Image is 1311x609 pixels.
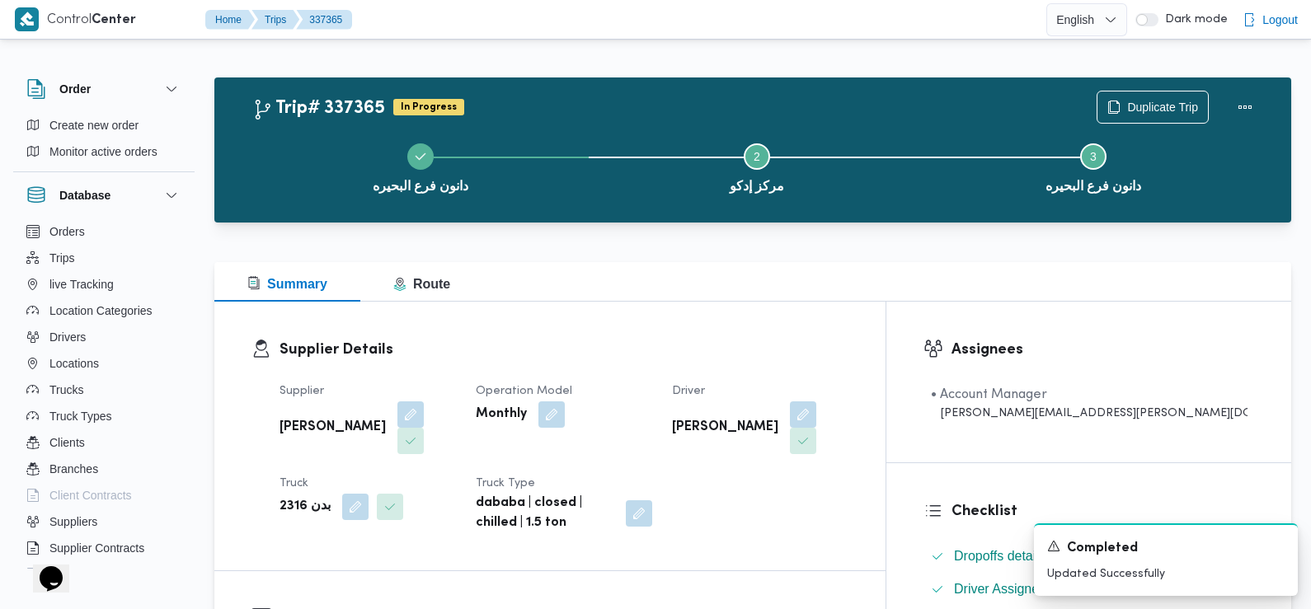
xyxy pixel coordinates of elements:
button: Trips [20,245,188,271]
b: Monthly [476,405,527,424]
span: Clients [49,433,85,452]
span: Branches [49,459,98,479]
span: • Account Manager abdallah.mohamed@illa.com.eg [931,385,1248,422]
div: • Account Manager [931,385,1248,405]
span: Truck Types [49,406,111,426]
div: Order [13,112,195,171]
button: Home [205,10,255,30]
span: Driver Assigned [954,579,1046,599]
button: Logout [1236,3,1304,36]
span: Trucks [49,380,83,400]
button: مركز إدكو [589,124,925,209]
button: Supplier Contracts [20,535,188,561]
button: Duplicate Trip [1097,91,1209,124]
button: Trucks [20,377,188,403]
span: Duplicate Trip [1127,97,1198,117]
span: Create new order [49,115,139,135]
h3: Assignees [952,339,1254,361]
button: Create new order [20,112,188,138]
button: 337365 [296,10,352,30]
span: Drivers [49,327,86,347]
button: Clients [20,429,188,456]
div: Notification [1047,538,1285,559]
b: In Progress [401,102,457,112]
span: 3 [1090,150,1097,163]
p: Updated Successfully [1047,565,1285,583]
button: دانون فرع البحيره [925,124,1262,209]
h3: Supplier Details [280,339,848,361]
span: Dropoffs details entered [954,546,1094,566]
button: Locations [20,350,188,377]
h3: Checklist [952,500,1254,522]
span: Completed [1067,539,1138,559]
span: مركز إدكو [730,176,784,196]
button: Trips [251,10,299,30]
span: Trips [49,248,75,268]
span: Devices [49,564,91,584]
button: Branches [20,456,188,482]
button: Monitor active orders [20,138,188,165]
span: Operation Model [476,386,572,396]
b: بدن 2316 [280,497,331,517]
span: Monitor active orders [49,142,157,162]
button: Drivers [20,324,188,350]
b: Center [92,14,136,26]
iframe: chat widget [16,543,69,593]
h3: Order [59,79,91,99]
button: Database [26,185,181,205]
span: Client Contracts [49,485,132,505]
span: دانون فرع البحيره [1046,176,1142,196]
span: دانون فرع البحيره [373,176,469,196]
span: Suppliers [49,512,97,532]
span: Driver Assigned [954,582,1046,596]
b: [PERSON_NAME] [280,418,386,438]
span: Driver [672,386,705,396]
span: Dark mode [1158,13,1228,26]
button: Driver Assigned [924,576,1254,602]
button: Orders [20,218,188,245]
button: Client Contracts [20,482,188,508]
span: Summary [247,277,327,291]
span: Logout [1262,10,1298,30]
span: Locations [49,354,99,373]
span: live Tracking [49,274,114,294]
b: dababa | closed | chilled | 1.5 ton [476,494,614,533]
button: live Tracking [20,271,188,297]
span: Dropoffs details entered [954,549,1094,563]
div: Database [13,218,195,575]
button: Order [26,79,181,99]
span: Supplier [280,386,324,396]
span: Truck Type [476,478,535,489]
span: Location Categories [49,301,153,321]
span: Supplier Contracts [49,538,144,558]
button: Truck Types [20,403,188,429]
button: Actions [1229,91,1262,124]
span: Route [393,277,450,291]
span: In Progress [393,99,464,115]
img: X8yXhbKr1z7QwAAAABJRU5ErkJggg== [15,7,39,31]
span: Truck [280,478,308,489]
button: دانون فرع البحيره [252,124,589,209]
button: Dropoffs details entered [924,543,1254,569]
h3: Database [59,185,110,205]
svg: Step 1 is complete [414,150,427,163]
button: Suppliers [20,508,188,535]
button: Location Categories [20,297,188,324]
span: Orders [49,222,85,241]
h2: Trip# 337365 [252,98,385,119]
div: [PERSON_NAME][EMAIL_ADDRESS][PERSON_NAME][DOMAIN_NAME] [931,405,1248,422]
button: Devices [20,561,188,588]
span: 2 [754,150,760,163]
b: [PERSON_NAME] [672,418,778,438]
